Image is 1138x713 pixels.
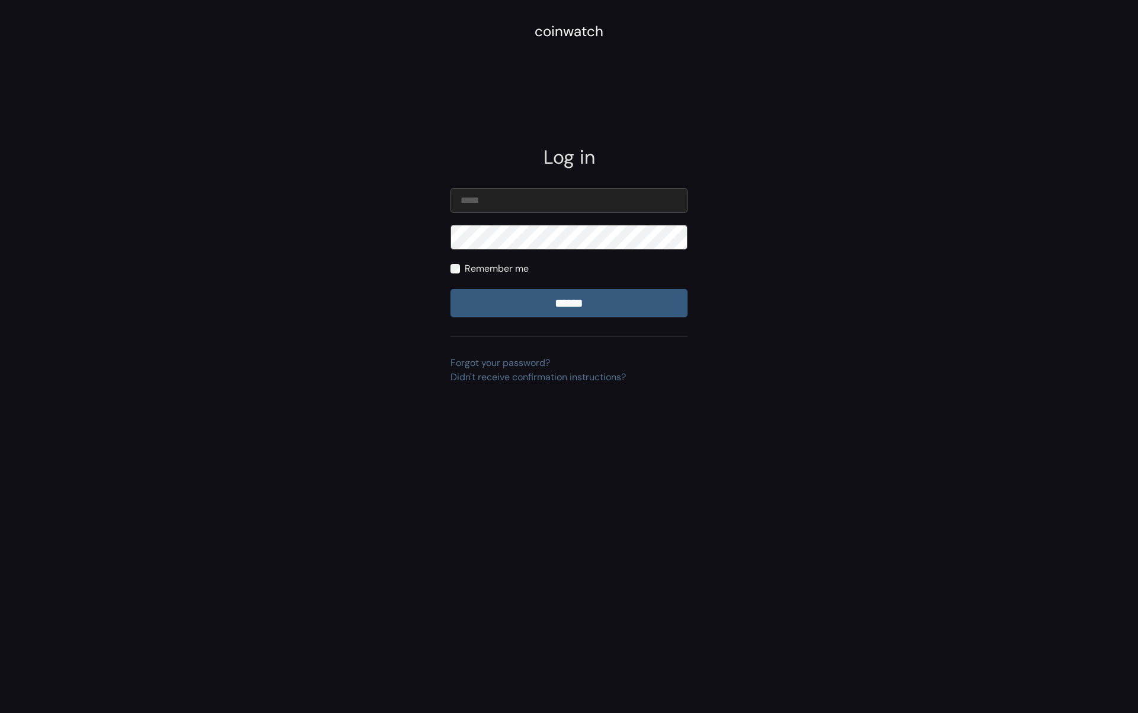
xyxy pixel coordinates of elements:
[450,356,550,369] a: Forgot your password?
[465,262,529,276] label: Remember me
[535,27,603,39] a: coinwatch
[450,146,688,168] h2: Log in
[535,21,603,42] div: coinwatch
[450,371,626,383] a: Didn't receive confirmation instructions?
